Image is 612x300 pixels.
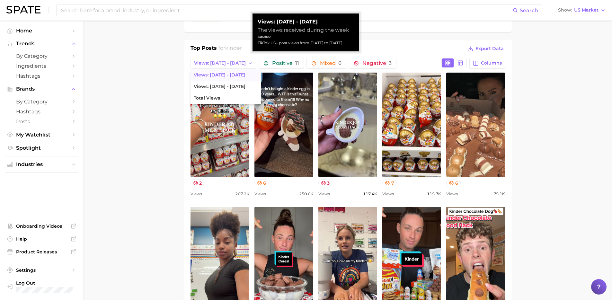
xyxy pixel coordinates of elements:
ul: Views: [DATE] - [DATE] [191,69,261,104]
span: Posts [16,119,67,125]
span: Ingredients [16,63,67,69]
span: 115.7k [427,190,441,198]
button: Trends [5,39,78,49]
span: Views: [DATE] - [DATE] [194,72,245,78]
strong: Views: [DATE] - [DATE] [258,19,354,25]
span: Views: [DATE] - [DATE] [194,84,245,89]
span: 267.2k [235,190,249,198]
span: Views: [DATE] - [DATE] [194,60,246,66]
a: Ingredients [5,61,78,71]
span: Help [16,236,67,242]
input: Search here for a brand, industry, or ingredient [60,5,513,16]
h2: for [218,44,242,54]
a: Product Releases [5,247,78,257]
a: My Watchlist [5,130,78,140]
span: Views [254,190,266,198]
span: Views [382,190,394,198]
span: Industries [16,162,67,167]
span: Views [318,190,330,198]
a: Help [5,234,78,244]
strong: source [258,34,271,39]
a: Home [5,26,78,36]
button: 3 [318,180,333,186]
a: Spotlight [5,143,78,153]
button: Industries [5,160,78,169]
div: The views received during the week [258,27,354,33]
h1: Top Posts [191,44,217,54]
span: Total Views [194,95,220,101]
a: Log out. Currently logged in with e-mail jgalbreath@golin.com. [5,278,78,295]
span: Product Releases [16,249,67,255]
span: Positive [272,61,299,66]
span: 11 [295,60,299,66]
button: Export Data [466,44,505,53]
span: 75.1k [493,190,505,198]
span: Settings [16,267,67,273]
button: ShowUS Market [556,6,607,14]
span: 117.4k [363,190,377,198]
a: by Category [5,51,78,61]
a: Onboarding Videos [5,221,78,231]
button: Views: [DATE] - [DATE] [191,58,256,69]
span: Hashtags [16,109,67,115]
span: Columns [481,60,502,66]
span: by Category [16,53,67,59]
button: Columns [469,58,505,69]
button: 6 [446,180,461,186]
span: Trends [16,41,67,47]
span: Views [191,190,202,198]
span: Home [16,28,67,34]
span: Hashtags [16,73,67,79]
span: Spotlight [16,145,67,151]
img: SPATE [6,6,40,13]
button: 6 [254,180,269,186]
button: Brands [5,84,78,94]
span: Onboarding Videos [16,223,67,229]
button: 2 [191,180,205,186]
a: Posts [5,117,78,127]
span: kinder [225,45,242,51]
a: by Category [5,97,78,107]
button: 7 [382,180,397,186]
span: 250.6k [299,190,313,198]
span: Log Out [16,280,73,286]
span: Show [558,8,572,12]
span: Export Data [475,46,504,51]
span: Search [520,7,538,13]
a: Settings [5,265,78,275]
span: by Category [16,99,67,105]
span: Views [446,190,458,198]
a: Hashtags [5,71,78,81]
span: 6 [338,60,341,66]
span: US Market [574,8,599,12]
span: 3 [389,60,392,66]
span: Brands [16,86,67,92]
span: Negative [362,61,392,66]
span: My Watchlist [16,132,67,138]
a: Hashtags [5,107,78,117]
div: TikTok US - post views from [DATE] to [DATE] [258,40,354,46]
span: Mixed [320,61,341,66]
